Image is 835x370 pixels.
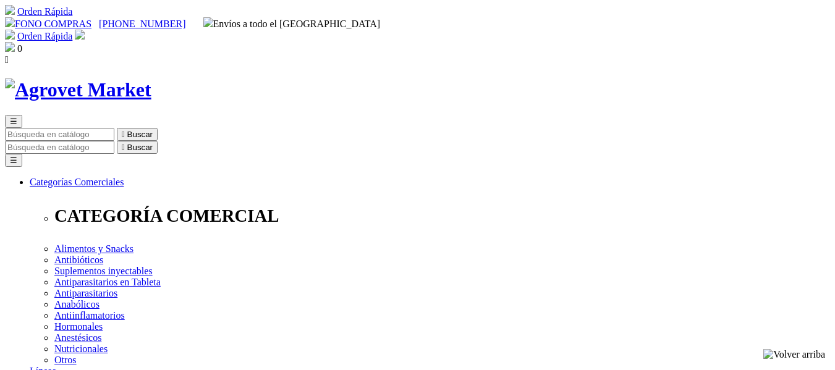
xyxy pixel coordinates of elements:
[54,277,161,287] a: Antiparasitarios en Tableta
[5,30,15,40] img: shopping-cart.svg
[10,117,17,126] span: ☰
[5,128,114,141] input: Buscar
[117,141,158,154] button:  Buscar
[5,5,15,15] img: shopping-cart.svg
[5,42,15,52] img: shopping-bag.svg
[122,130,125,139] i: 
[122,143,125,152] i: 
[54,310,125,321] a: Antiinflamatorios
[75,31,85,41] a: Acceda a su cuenta de cliente
[54,343,108,354] a: Nutricionales
[5,78,151,101] img: Agrovet Market
[5,141,114,154] input: Buscar
[5,115,22,128] button: ☰
[5,17,15,27] img: phone.svg
[203,17,213,27] img: delivery-truck.svg
[17,43,22,54] span: 0
[203,19,381,29] span: Envíos a todo el [GEOGRAPHIC_DATA]
[5,54,9,65] i: 
[54,299,100,309] a: Anabólicos
[54,355,77,365] a: Otros
[54,243,134,254] a: Alimentos y Snacks
[30,177,124,187] a: Categorías Comerciales
[75,30,85,40] img: user.svg
[117,128,158,141] button:  Buscar
[17,6,72,17] a: Orden Rápida
[17,31,72,41] a: Orden Rápida
[5,154,22,167] button: ☰
[99,19,185,29] a: [PHONE_NUMBER]
[5,19,91,29] a: FONO COMPRAS
[54,288,117,298] a: Antiparasitarios
[54,321,103,332] a: Hormonales
[127,143,153,152] span: Buscar
[54,266,153,276] a: Suplementos inyectables
[54,254,103,265] a: Antibióticos
[763,349,825,360] img: Volver arriba
[127,130,153,139] span: Buscar
[54,332,101,343] a: Anestésicos
[54,206,830,226] p: CATEGORÍA COMERCIAL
